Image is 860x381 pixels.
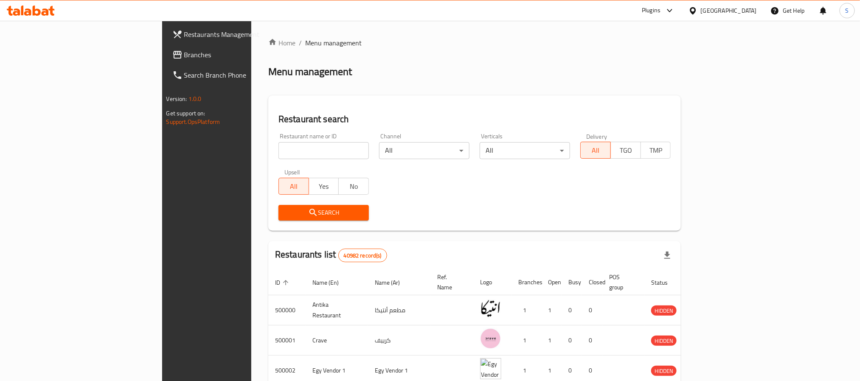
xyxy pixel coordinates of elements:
[582,295,602,325] td: 0
[610,142,641,159] button: TGO
[584,144,607,157] span: All
[284,169,300,175] label: Upsell
[184,29,299,39] span: Restaurants Management
[339,252,387,260] span: 40982 record(s)
[342,180,365,193] span: No
[278,178,309,195] button: All
[275,248,387,262] h2: Restaurants list
[166,45,306,65] a: Branches
[305,38,362,48] span: Menu management
[609,272,634,292] span: POS group
[166,116,220,127] a: Support.OpsPlatform
[512,325,541,356] td: 1
[651,277,679,288] span: Status
[512,295,541,325] td: 1
[338,249,387,262] div: Total records count
[282,180,306,193] span: All
[644,144,668,157] span: TMP
[368,295,430,325] td: مطعم أنتيكا
[309,178,339,195] button: Yes
[651,366,677,376] span: HIDDEN
[480,142,570,159] div: All
[278,113,671,126] h2: Restaurant search
[580,142,611,159] button: All
[651,366,677,376] div: HIDDEN
[562,295,582,325] td: 0
[641,142,671,159] button: TMP
[166,108,205,119] span: Get support on:
[375,277,411,288] span: Name (Ar)
[338,178,369,195] button: No
[562,325,582,356] td: 0
[651,306,677,316] span: HIDDEN
[541,295,562,325] td: 1
[642,6,660,16] div: Plugins
[379,142,469,159] div: All
[312,180,336,193] span: Yes
[184,50,299,60] span: Branches
[651,336,677,346] span: HIDDEN
[184,70,299,80] span: Search Branch Phone
[278,142,369,159] input: Search for restaurant name or ID..
[541,269,562,295] th: Open
[657,245,677,266] div: Export file
[701,6,757,15] div: [GEOGRAPHIC_DATA]
[512,269,541,295] th: Branches
[306,295,368,325] td: Antika Restaurant
[285,207,362,218] span: Search
[480,328,501,349] img: Crave
[166,93,187,104] span: Version:
[562,269,582,295] th: Busy
[541,325,562,356] td: 1
[166,24,306,45] a: Restaurants Management
[480,298,501,319] img: Antika Restaurant
[278,205,369,221] button: Search
[275,277,291,288] span: ID
[312,277,350,288] span: Name (En)
[268,38,681,48] nav: breadcrumb
[846,6,849,15] span: S
[368,325,430,356] td: كرييف
[614,144,638,157] span: TGO
[188,93,202,104] span: 1.0.0
[582,269,602,295] th: Closed
[268,65,352,78] h2: Menu management
[582,325,602,356] td: 0
[306,325,368,356] td: Crave
[480,358,501,379] img: Egy Vendor 1
[473,269,512,295] th: Logo
[586,133,607,139] label: Delivery
[166,65,306,85] a: Search Branch Phone
[437,272,463,292] span: Ref. Name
